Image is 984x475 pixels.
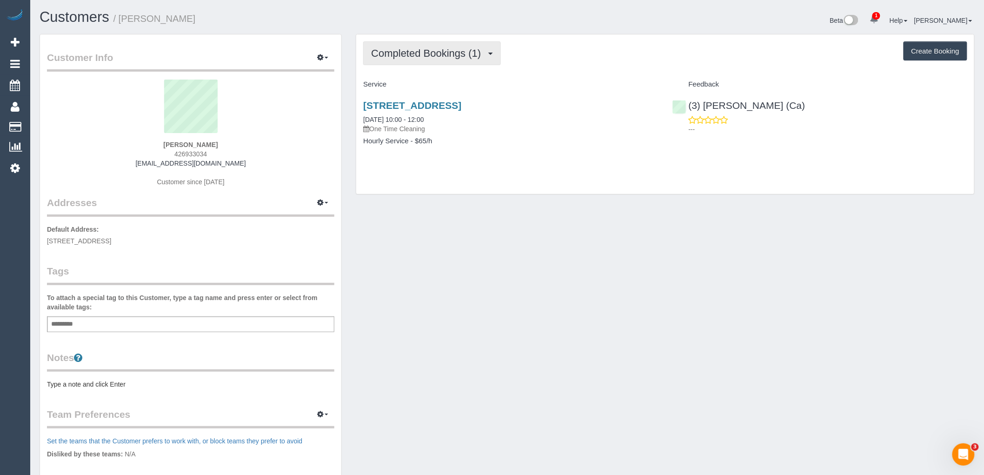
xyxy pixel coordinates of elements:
a: Set the teams that the Customer prefers to work with, or block teams they prefer to avoid [47,437,302,445]
button: Create Booking [904,41,967,61]
span: N/A [125,450,135,458]
h4: Hourly Service - $65/h [363,137,658,145]
a: (3) [PERSON_NAME] (Ca) [672,100,805,111]
span: Completed Bookings (1) [371,47,485,59]
a: [PERSON_NAME] [914,17,972,24]
a: [STREET_ADDRESS] [363,100,461,111]
a: [EMAIL_ADDRESS][DOMAIN_NAME] [136,160,246,167]
strong: [PERSON_NAME] [163,141,218,148]
img: Automaid Logo [6,9,24,22]
label: Disliked by these teams: [47,449,123,459]
h4: Service [363,80,658,88]
p: --- [689,125,967,134]
p: One Time Cleaning [363,124,658,134]
label: Default Address: [47,225,99,234]
legend: Notes [47,351,334,372]
small: / [PERSON_NAME] [113,13,196,24]
legend: Team Preferences [47,408,334,428]
span: [STREET_ADDRESS] [47,237,111,245]
a: Customers [40,9,109,25]
a: Help [890,17,908,24]
a: [DATE] 10:00 - 12:00 [363,116,424,123]
iframe: Intercom live chat [952,443,975,466]
span: 1 [872,12,880,20]
pre: Type a note and click Enter [47,380,334,389]
h4: Feedback [672,80,967,88]
label: To attach a special tag to this Customer, type a tag name and press enter or select from availabl... [47,293,334,312]
button: Completed Bookings (1) [363,41,501,65]
a: 1 [865,9,883,30]
span: Customer since [DATE] [157,178,225,186]
span: 3 [971,443,979,451]
legend: Tags [47,264,334,285]
img: New interface [843,15,858,27]
span: 426933034 [174,150,207,158]
legend: Customer Info [47,51,334,72]
a: Beta [830,17,859,24]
